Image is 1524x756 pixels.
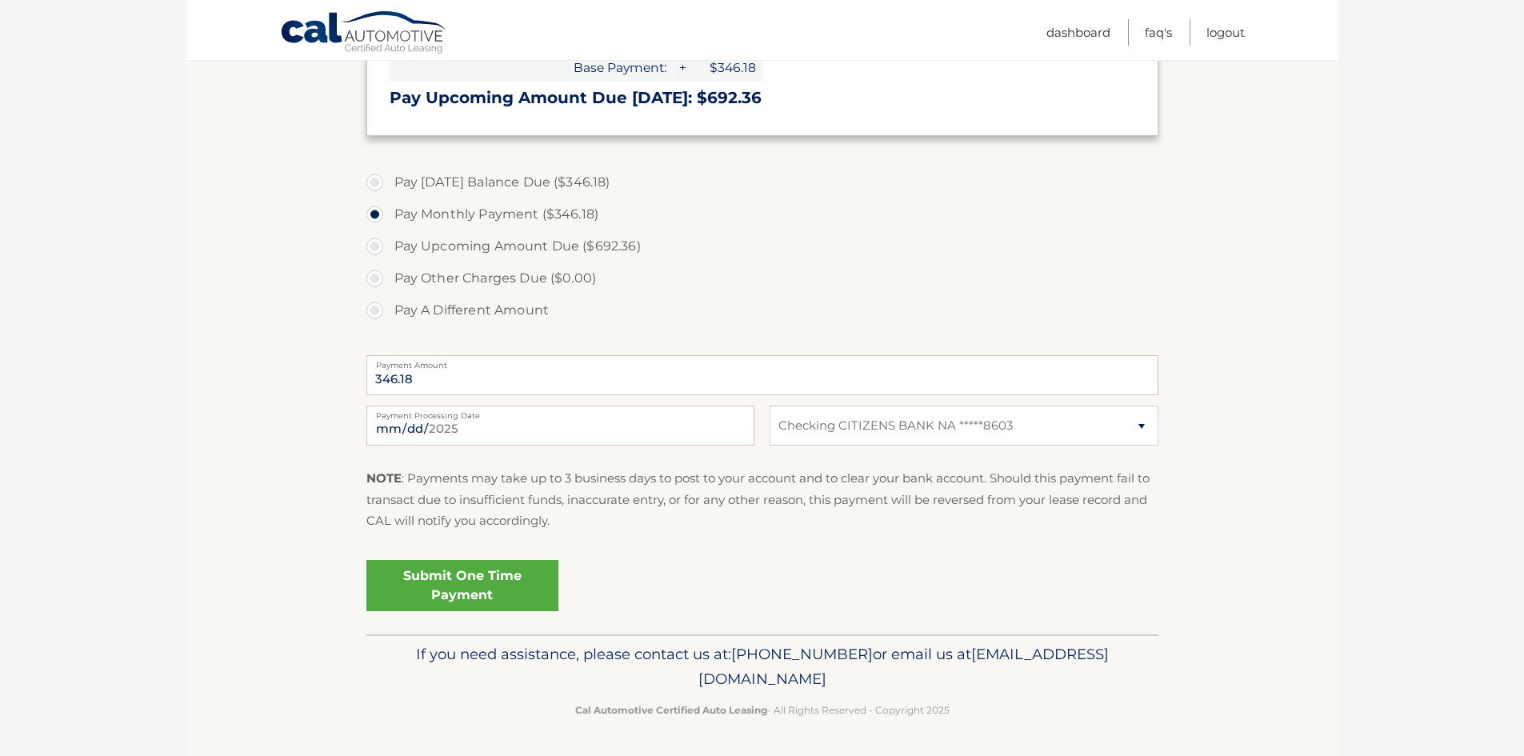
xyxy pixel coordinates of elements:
p: If you need assistance, please contact us at: or email us at [377,642,1148,693]
span: $346.18 [690,54,762,82]
label: Payment Processing Date [366,406,754,418]
input: Payment Date [366,406,754,446]
strong: NOTE [366,470,402,486]
span: + [674,54,690,82]
a: Logout [1206,19,1245,46]
p: - All Rights Reserved - Copyright 2025 [377,702,1148,718]
a: FAQ's [1145,19,1172,46]
label: Pay [DATE] Balance Due ($346.18) [366,166,1158,198]
label: Payment Amount [366,355,1158,368]
strong: Cal Automotive Certified Auto Leasing [575,704,767,716]
label: Pay Other Charges Due ($0.00) [366,262,1158,294]
label: Pay A Different Amount [366,294,1158,326]
a: Dashboard [1046,19,1110,46]
a: Submit One Time Payment [366,560,558,611]
h3: Pay Upcoming Amount Due [DATE]: $692.36 [390,88,1135,108]
span: [PHONE_NUMBER] [731,645,873,663]
p: : Payments may take up to 3 business days to post to your account and to clear your bank account.... [366,468,1158,531]
a: Cal Automotive [280,10,448,57]
span: Base Payment: [390,54,673,82]
label: Pay Monthly Payment ($346.18) [366,198,1158,230]
label: Pay Upcoming Amount Due ($692.36) [366,230,1158,262]
input: Payment Amount [366,355,1158,395]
